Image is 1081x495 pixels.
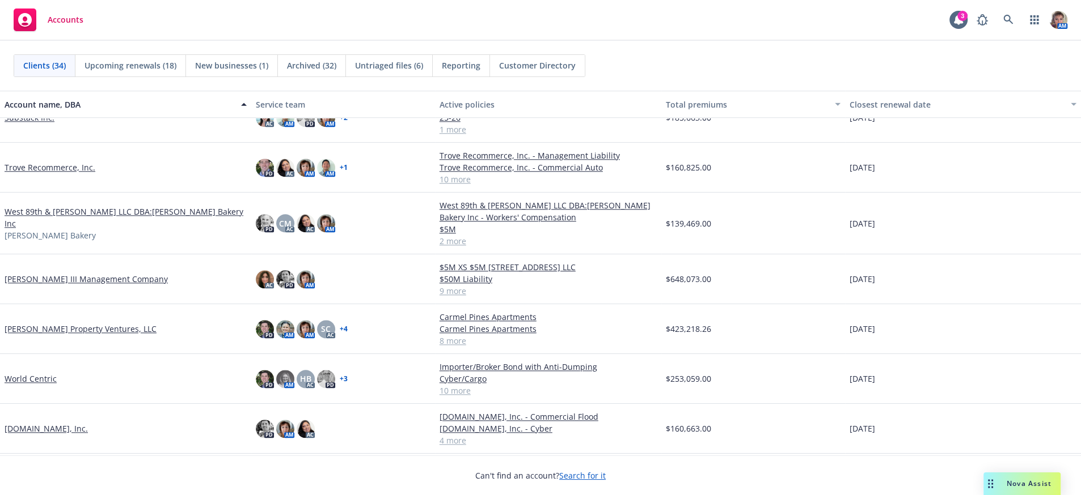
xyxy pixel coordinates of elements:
a: 10 more [440,173,657,185]
span: [DATE] [850,423,875,434]
a: [PERSON_NAME] III Management Company [5,273,168,285]
a: [DOMAIN_NAME], Inc. [5,423,88,434]
span: $648,073.00 [666,273,711,285]
span: [DATE] [850,217,875,229]
span: CM [279,217,292,229]
span: $160,663.00 [666,423,711,434]
a: West 89th & [PERSON_NAME] LLC DBA:[PERSON_NAME] Bakery Inc [5,206,247,229]
span: Untriaged files (6) [355,59,423,71]
button: Nova Assist [983,472,1061,495]
button: Closest renewal date [845,91,1081,118]
a: World Centric [5,373,57,385]
div: Service team [256,99,430,110]
img: photo [276,370,294,388]
span: [DATE] [850,273,875,285]
span: Accounts [48,15,83,24]
span: $423,218.26 [666,323,711,335]
a: Switch app [1023,8,1046,31]
a: Importer/Broker Bond with Anti-Dumping [440,361,657,373]
a: Search for it [559,470,606,481]
img: photo [276,270,294,288]
a: Search [997,8,1020,31]
div: Drag to move [983,472,998,495]
span: $160,825.00 [666,161,711,173]
span: New businesses (1) [195,59,268,71]
span: [PERSON_NAME] Bakery [5,229,96,241]
a: [DOMAIN_NAME], Inc. - Commercial Flood [440,411,657,423]
img: photo [256,370,274,388]
span: [DATE] [850,323,875,335]
a: + 3 [340,375,348,382]
a: 4 more [440,434,657,446]
img: photo [297,320,315,338]
button: Total premiums [661,91,845,118]
span: Upcoming renewals (18) [85,59,176,71]
img: photo [256,270,274,288]
a: Carmel Pines Apartments [440,311,657,323]
a: Trove Recommerce, Inc. - Management Liability [440,150,657,161]
a: 9 more [440,285,657,297]
img: photo [256,214,274,232]
span: Customer Directory [499,59,576,71]
div: 3 [957,11,968,21]
img: photo [317,370,335,388]
span: $253,059.00 [666,373,711,385]
a: $50M Liability [440,273,657,285]
a: + 1 [340,164,348,171]
img: photo [256,320,274,338]
span: Nova Assist [1007,479,1052,488]
img: photo [1049,11,1067,29]
span: Can't find an account? [475,470,606,481]
a: Trove Recommerce, Inc. - Commercial Auto [440,161,657,173]
a: Report a Bug [971,8,994,31]
div: Closest renewal date [850,99,1064,110]
a: Trove Recommerce, Inc. [5,161,95,173]
img: photo [297,159,315,177]
a: 1 more [440,123,657,135]
img: photo [256,159,274,177]
img: photo [276,159,294,177]
span: SC [321,323,331,335]
img: photo [317,214,335,232]
span: Reporting [442,59,480,71]
a: West 89th & [PERSON_NAME] LLC DBA:[PERSON_NAME] Bakery Inc - Workers' Compensation [440,199,657,223]
a: Carmel Pines Apartments [440,323,657,335]
a: + 4 [340,326,348,332]
div: Active policies [440,99,657,110]
a: Cyber/Cargo [440,373,657,385]
div: Account name, DBA [5,99,234,110]
span: HB [300,373,311,385]
img: photo [276,420,294,438]
span: [DATE] [850,161,875,173]
a: + 2 [340,114,348,121]
a: 8 more [440,335,657,347]
img: photo [297,214,315,232]
span: Clients (34) [23,59,66,71]
button: Service team [251,91,435,118]
button: Active policies [435,91,662,118]
a: [DOMAIN_NAME], Inc. - Cyber [440,423,657,434]
img: photo [276,320,294,338]
img: photo [297,420,315,438]
span: [DATE] [850,373,875,385]
span: Archived (32) [287,59,336,71]
img: photo [256,420,274,438]
img: photo [297,270,315,288]
a: $5M [440,223,657,235]
a: 10 more [440,385,657,396]
a: Accounts [9,4,88,36]
div: Total premiums [666,99,828,110]
span: $139,469.00 [666,217,711,229]
a: 2 more [440,235,657,247]
a: [PERSON_NAME] Property Ventures, LLC [5,323,157,335]
a: $5M XS $5M [STREET_ADDRESS] LLC [440,261,657,273]
img: photo [317,159,335,177]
